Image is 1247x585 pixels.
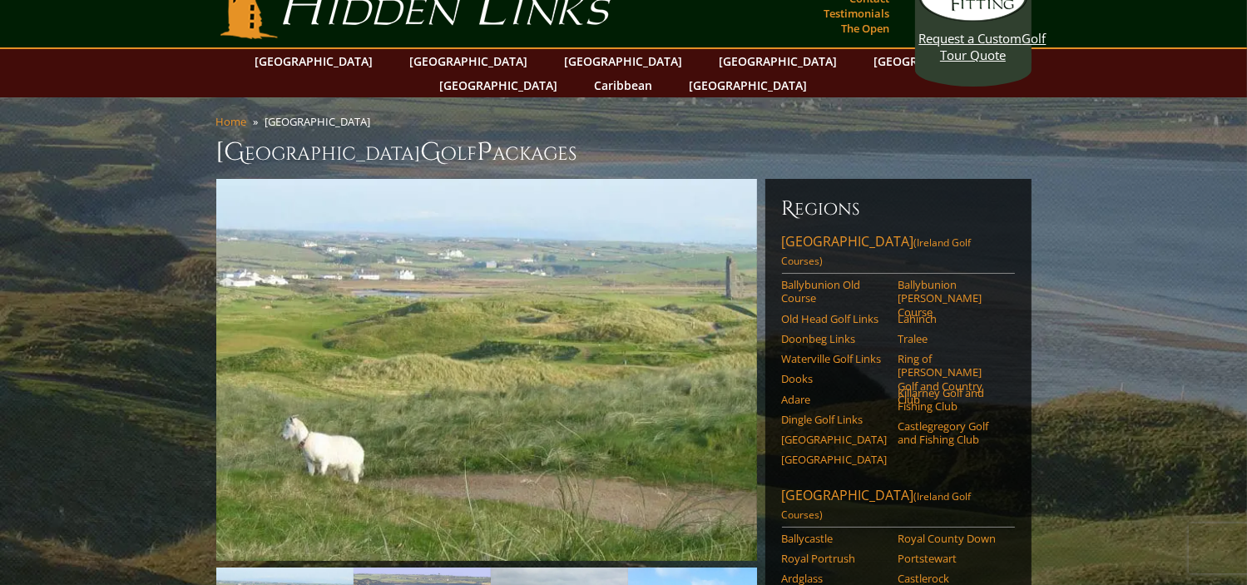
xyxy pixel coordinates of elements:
a: [GEOGRAPHIC_DATA](Ireland Golf Courses) [782,486,1015,528]
a: Royal Portrush [782,552,888,565]
a: [GEOGRAPHIC_DATA] [247,49,382,73]
span: (Ireland Golf Courses) [782,489,972,522]
a: Ring of [PERSON_NAME] Golf and Country Club [898,352,1004,406]
span: Request a Custom [919,30,1022,47]
a: Old Head Golf Links [782,312,888,325]
a: [GEOGRAPHIC_DATA] [866,49,1001,73]
a: [GEOGRAPHIC_DATA] [681,73,816,97]
h6: Regions [782,196,1015,222]
a: Ballycastle [782,532,888,545]
span: (Ireland Golf Courses) [782,235,972,268]
span: P [478,136,493,169]
a: Dooks [782,372,888,385]
a: [GEOGRAPHIC_DATA] [402,49,537,73]
li: [GEOGRAPHIC_DATA] [265,114,378,129]
a: Lahinch [898,312,1004,325]
h1: [GEOGRAPHIC_DATA] olf ackages [216,136,1032,169]
span: G [421,136,442,169]
a: Castlegregory Golf and Fishing Club [898,419,1004,447]
a: Killarney Golf and Fishing Club [898,386,1004,414]
a: [GEOGRAPHIC_DATA] [782,433,888,446]
a: Portstewart [898,552,1004,565]
a: Waterville Golf Links [782,352,888,365]
a: Ardglass [782,572,888,585]
a: The Open [838,17,894,40]
a: Royal County Down [898,532,1004,545]
a: Castlerock [898,572,1004,585]
a: Doonbeg Links [782,332,888,345]
a: [GEOGRAPHIC_DATA] [711,49,846,73]
a: Testimonials [820,2,894,25]
a: Ballybunion [PERSON_NAME] Course [898,278,1004,319]
a: Adare [782,393,888,406]
a: Home [216,114,247,129]
a: Caribbean [586,73,661,97]
a: [GEOGRAPHIC_DATA] [782,453,888,466]
a: [GEOGRAPHIC_DATA](Ireland Golf Courses) [782,232,1015,274]
a: Dingle Golf Links [782,413,888,426]
a: [GEOGRAPHIC_DATA] [432,73,567,97]
a: Tralee [898,332,1004,345]
a: [GEOGRAPHIC_DATA] [557,49,691,73]
a: Ballybunion Old Course [782,278,888,305]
